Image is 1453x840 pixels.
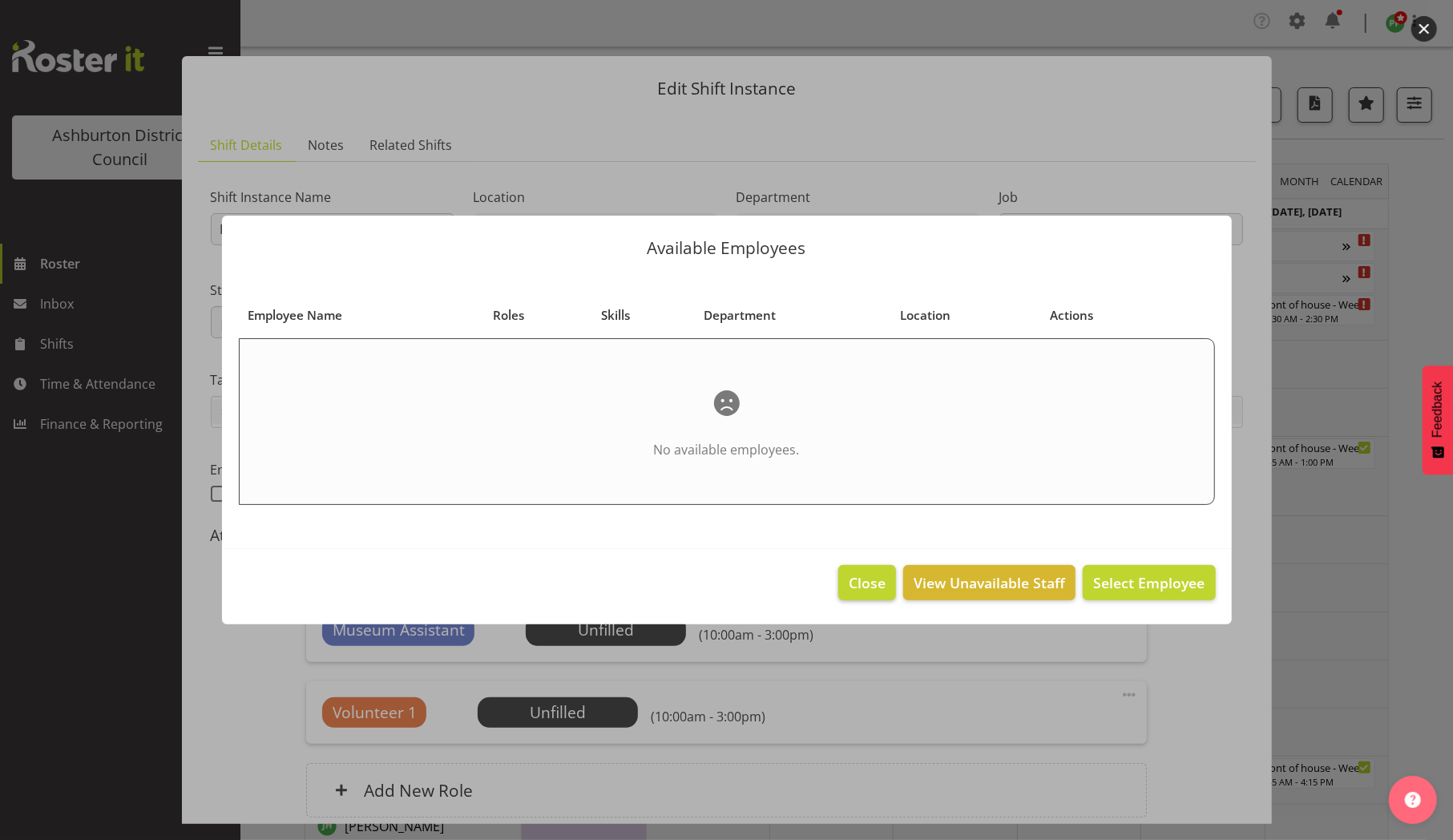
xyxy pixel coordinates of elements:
p: Available Employees [238,240,1216,256]
span: Feedback [1431,382,1445,438]
button: View Unavailable Staff [903,565,1076,600]
span: Select Employee [1093,573,1205,592]
span: Close [849,572,886,593]
div: Location [900,306,1031,325]
img: help-xxl-2.png [1405,792,1421,808]
button: Close [838,565,896,600]
button: Select Employee [1083,565,1215,600]
span: View Unavailable Staff [914,572,1065,593]
button: Feedback - Show survey [1423,365,1453,475]
div: Department [704,306,882,325]
div: Actions [1050,306,1165,325]
div: Employee Name [248,306,475,325]
div: Roles [493,306,583,325]
div: Skills [601,306,685,325]
p: No available employees. [288,440,1166,459]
